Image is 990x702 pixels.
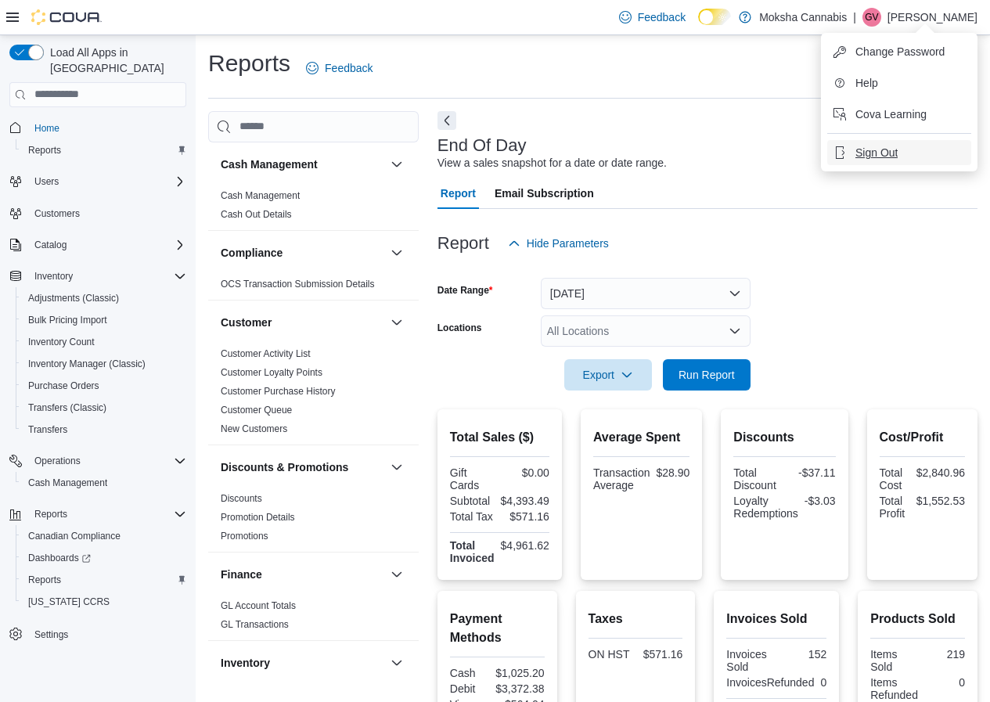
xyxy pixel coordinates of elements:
[28,236,73,254] button: Catalog
[437,155,667,171] div: View a sales snapshot for a date or date range.
[3,622,193,645] button: Settings
[44,45,186,76] span: Load All Apps in [GEOGRAPHIC_DATA]
[527,236,609,251] span: Hide Parameters
[221,245,384,261] button: Compliance
[726,648,773,673] div: Invoices Sold
[916,495,965,507] div: $1,552.53
[3,234,193,256] button: Catalog
[221,512,295,523] a: Promotion Details
[16,331,193,353] button: Inventory Count
[638,9,686,25] span: Feedback
[437,136,527,155] h3: End Of Day
[28,314,107,326] span: Bulk Pricing Import
[28,625,74,644] a: Settings
[16,547,193,569] a: Dashboards
[34,207,80,220] span: Customers
[865,8,878,27] span: GV
[22,141,67,160] a: Reports
[28,267,79,286] button: Inventory
[495,667,544,679] div: $1,025.20
[787,466,835,479] div: -$37.11
[22,376,186,395] span: Purchase Orders
[221,459,384,475] button: Discounts & Promotions
[16,569,193,591] button: Reports
[221,511,295,524] span: Promotion Details
[22,549,186,567] span: Dashboards
[827,39,971,64] button: Change Password
[34,508,67,520] span: Reports
[805,495,836,507] div: -$3.03
[221,655,270,671] h3: Inventory
[589,610,683,628] h2: Taxes
[698,9,731,25] input: Dark Mode
[221,493,262,504] a: Discounts
[28,452,186,470] span: Operations
[28,505,74,524] button: Reports
[726,676,814,689] div: InvoicesRefunded
[221,492,262,505] span: Discounts
[325,60,373,76] span: Feedback
[501,495,549,507] div: $4,393.49
[221,209,292,220] a: Cash Out Details
[387,565,406,584] button: Finance
[22,311,186,329] span: Bulk Pricing Import
[28,452,87,470] button: Operations
[22,527,127,545] a: Canadian Compliance
[221,347,311,360] span: Customer Activity List
[870,676,918,701] div: Items Refunded
[22,420,74,439] a: Transfers
[16,419,193,441] button: Transfers
[16,353,193,375] button: Inventory Manager (Classic)
[450,510,497,523] div: Total Tax
[437,234,489,253] h3: Report
[22,592,116,611] a: [US_STATE] CCRS
[3,450,193,472] button: Operations
[22,333,186,351] span: Inventory Count
[28,172,186,191] span: Users
[22,289,186,308] span: Adjustments (Classic)
[880,428,965,447] h2: Cost/Profit
[855,145,898,160] span: Sign Out
[221,600,296,611] a: GL Account Totals
[437,284,493,297] label: Date Range
[450,667,489,679] div: Cash
[387,313,406,332] button: Customer
[880,495,910,520] div: Total Profit
[28,552,91,564] span: Dashboards
[437,322,482,334] label: Locations
[22,355,152,373] a: Inventory Manager (Classic)
[16,472,193,494] button: Cash Management
[589,648,632,661] div: ON HST
[28,624,186,643] span: Settings
[3,171,193,193] button: Users
[887,8,977,27] p: [PERSON_NAME]
[28,204,86,223] a: Customers
[16,139,193,161] button: Reports
[495,178,594,209] span: Email Subscription
[221,404,292,416] span: Customer Queue
[759,8,847,27] p: Moksha Cannabis
[28,530,121,542] span: Canadian Compliance
[28,292,119,304] span: Adjustments (Classic)
[3,202,193,225] button: Customers
[387,243,406,262] button: Compliance
[34,175,59,188] span: Users
[16,591,193,613] button: [US_STATE] CCRS
[28,118,186,138] span: Home
[221,157,318,172] h3: Cash Management
[221,655,384,671] button: Inventory
[28,236,186,254] span: Catalog
[387,155,406,174] button: Cash Management
[221,348,311,359] a: Customer Activity List
[3,265,193,287] button: Inventory
[28,172,65,191] button: Users
[779,648,826,661] div: 152
[853,8,856,27] p: |
[221,315,384,330] button: Customer
[22,549,97,567] a: Dashboards
[221,315,272,330] h3: Customer
[924,676,965,689] div: 0
[28,477,107,489] span: Cash Management
[16,309,193,331] button: Bulk Pricing Import
[22,592,186,611] span: Washington CCRS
